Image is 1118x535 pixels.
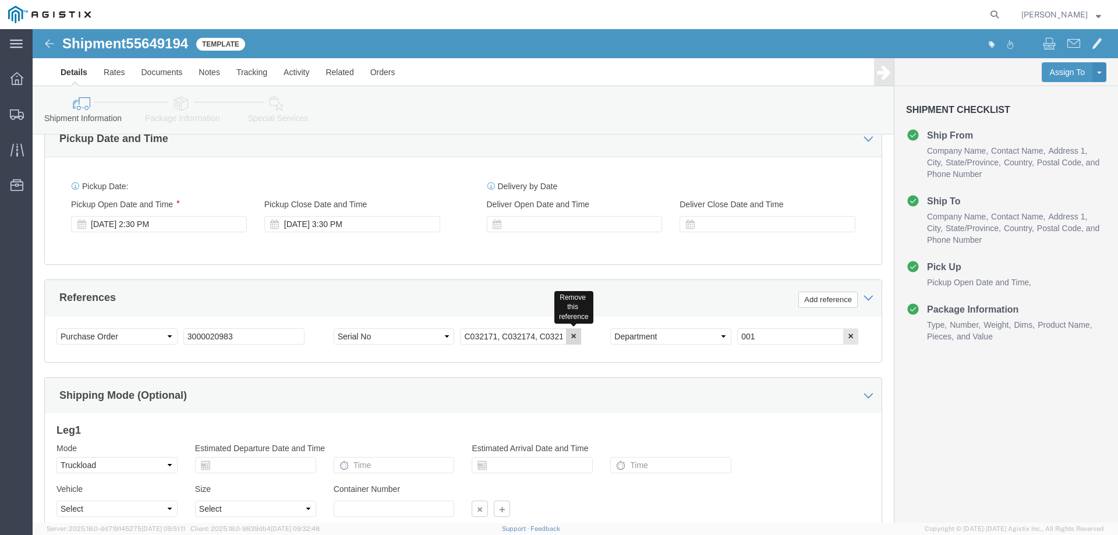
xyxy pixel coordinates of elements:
span: Billy Lo [1021,8,1088,21]
iframe: FS Legacy Container [33,29,1118,523]
img: logo [8,6,91,23]
span: [DATE] 09:51:11 [141,525,185,532]
span: Copyright © [DATE]-[DATE] Agistix Inc., All Rights Reserved [925,524,1104,534]
span: Server: 2025.18.0-dd719145275 [47,525,185,532]
a: Feedback [530,525,560,532]
span: [DATE] 09:32:48 [271,525,320,532]
button: [PERSON_NAME] [1021,8,1102,22]
a: Support [502,525,531,532]
span: Client: 2025.18.0-9839db4 [190,525,320,532]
